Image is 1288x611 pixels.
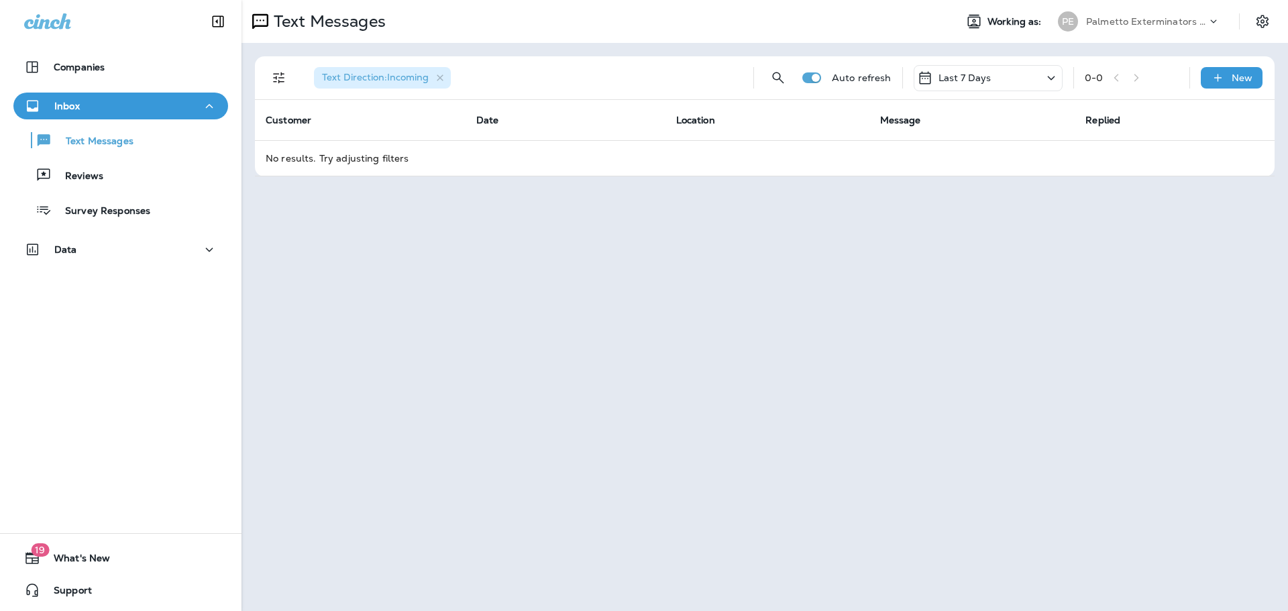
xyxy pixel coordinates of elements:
button: 19What's New [13,545,228,571]
span: 19 [31,543,49,557]
button: Collapse Sidebar [199,8,237,35]
span: Date [476,114,499,126]
p: Data [54,244,77,255]
p: Text Messages [268,11,386,32]
button: Filters [266,64,292,91]
td: No results. Try adjusting filters [255,140,1275,176]
button: Companies [13,54,228,80]
p: New [1232,72,1252,83]
button: Inbox [13,93,228,119]
span: Text Direction : Incoming [322,71,429,83]
p: Auto refresh [832,72,892,83]
p: Last 7 Days [938,72,991,83]
button: Text Messages [13,126,228,154]
span: Location [676,114,715,126]
span: Working as: [987,16,1044,27]
span: Replied [1085,114,1120,126]
span: Message [880,114,921,126]
button: Reviews [13,161,228,189]
button: Settings [1250,9,1275,34]
p: Palmetto Exterminators LLC [1086,16,1207,27]
p: Reviews [52,170,103,183]
p: Inbox [54,101,80,111]
div: PE [1058,11,1078,32]
button: Data [13,236,228,263]
span: Support [40,585,92,601]
button: Support [13,577,228,604]
div: 0 - 0 [1085,72,1103,83]
button: Search Messages [765,64,792,91]
div: Text Direction:Incoming [314,67,451,89]
p: Survey Responses [52,205,150,218]
span: What's New [40,553,110,569]
span: Customer [266,114,311,126]
p: Text Messages [52,135,133,148]
button: Survey Responses [13,196,228,224]
p: Companies [54,62,105,72]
